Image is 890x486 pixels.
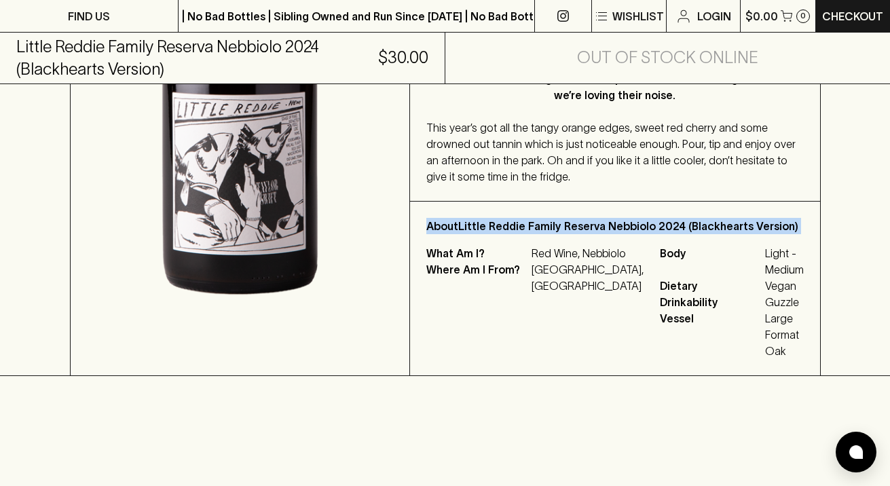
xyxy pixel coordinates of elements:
p: About Little Reddie Family Reserva Nebbiolo 2024 (Blackhearts Version) [426,218,804,234]
p: Wishlist [612,8,664,24]
h5: $30.00 [378,47,428,69]
p: Little Reddie has given us AAA passes to their show again and we’re loving their noise. [453,71,777,103]
span: Large Format Oak [765,310,804,359]
p: $0.00 [745,8,778,24]
p: FIND US [68,8,110,24]
p: Login [697,8,731,24]
span: Vegan [765,278,804,294]
p: [GEOGRAPHIC_DATA], [GEOGRAPHIC_DATA] [532,261,644,294]
p: Checkout [822,8,883,24]
h5: Little Reddie Family Reserva Nebbiolo 2024 (Blackhearts Version) [16,36,378,79]
p: 0 [800,12,806,20]
span: This year’s got all the tangy orange edges, sweet red cherry and some drowned out tannin which is... [426,121,796,183]
span: Body [660,245,762,278]
span: Vessel [660,310,762,359]
span: Dietary [660,278,762,294]
span: Guzzle [765,294,804,310]
h5: Out of Stock Online [577,47,758,69]
p: Red Wine, Nebbiolo [532,245,644,261]
span: Drinkability [660,294,762,310]
span: Light - Medium [765,245,804,278]
p: What Am I? [426,245,528,261]
img: bubble-icon [849,445,863,459]
p: Where Am I From? [426,261,528,294]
